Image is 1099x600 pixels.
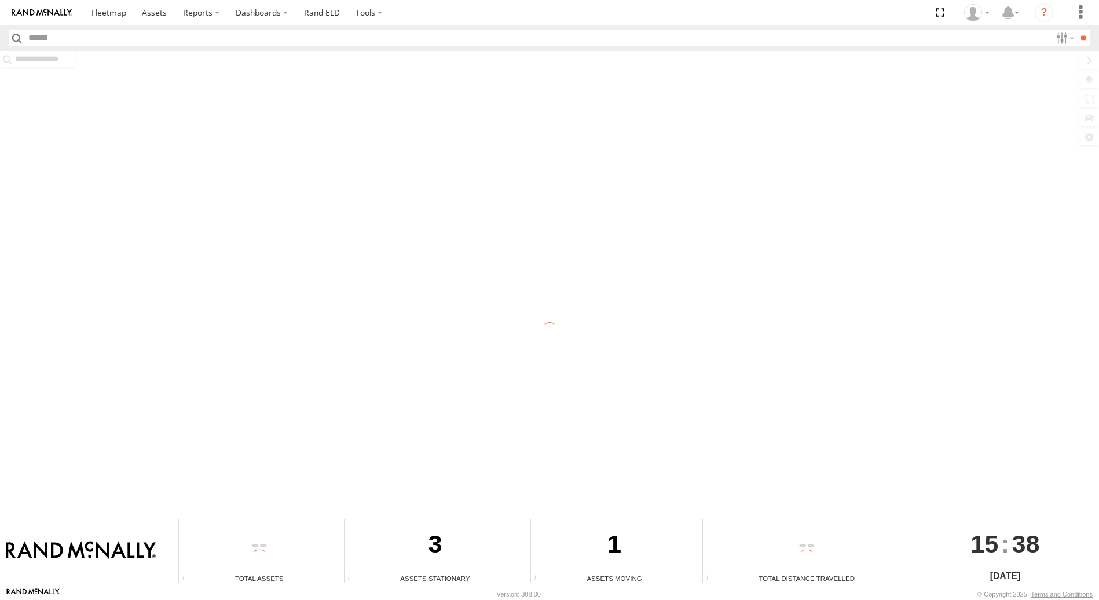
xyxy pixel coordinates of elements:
label: Search Filter Options [1052,30,1076,46]
div: Total Distance Travelled [703,573,911,583]
div: [DATE] [915,569,1095,583]
a: Terms and Conditions [1031,591,1093,598]
div: Total number of assets current in transit. [531,575,548,583]
span: 38 [1012,519,1039,569]
div: © Copyright 2025 - [977,591,1093,598]
a: Visit our Website [6,588,60,600]
i: ? [1035,3,1053,22]
div: Total number of Enabled Assets [179,575,196,583]
div: Assets Moving [531,573,698,583]
div: Total number of assets current stationary. [345,575,362,583]
span: 15 [970,519,998,569]
div: Total Assets [179,573,339,583]
div: 3 [345,519,526,573]
div: Total distance travelled by all assets within specified date range and applied filters [703,575,720,583]
div: 1 [531,519,698,573]
div: : [915,519,1095,569]
div: Version: 308.00 [497,591,541,598]
img: rand-logo.svg [12,9,72,17]
img: Rand McNally [6,541,156,561]
div: Gene Roberts [960,4,994,21]
div: Assets Stationary [345,573,526,583]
